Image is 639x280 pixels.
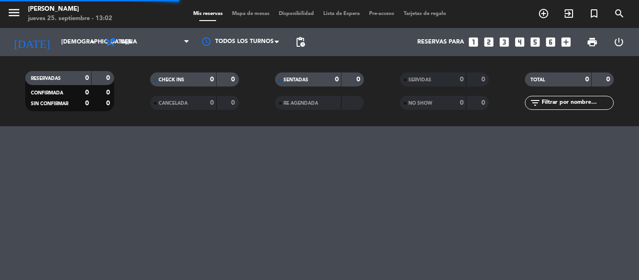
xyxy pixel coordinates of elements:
span: SERVIDAS [408,78,431,82]
span: CHECK INS [159,78,184,82]
span: Mis reservas [189,11,227,16]
span: RE AGENDADA [283,101,318,106]
i: looks_4 [514,36,526,48]
strong: 0 [356,76,362,83]
i: exit_to_app [563,8,574,19]
span: TOTAL [530,78,545,82]
strong: 0 [210,76,214,83]
strong: 0 [606,76,612,83]
span: CONFIRMADA [31,91,63,95]
strong: 0 [231,100,237,106]
span: Pre-acceso [364,11,399,16]
div: [PERSON_NAME] [28,5,112,14]
i: looks_6 [545,36,557,48]
span: pending_actions [295,36,306,48]
span: NO SHOW [408,101,432,106]
div: jueves 25. septiembre - 13:02 [28,14,112,23]
strong: 0 [106,89,112,96]
i: menu [7,6,21,20]
strong: 0 [106,100,112,107]
strong: 0 [481,100,487,106]
i: looks_3 [498,36,510,48]
span: Cena [121,39,137,45]
i: power_settings_new [613,36,624,48]
span: CANCELADA [159,101,188,106]
i: turned_in_not [588,8,600,19]
span: print [587,36,598,48]
strong: 0 [460,76,464,83]
i: arrow_drop_down [87,36,98,48]
strong: 0 [231,76,237,83]
strong: 0 [106,75,112,81]
strong: 0 [585,76,589,83]
i: add_box [560,36,572,48]
strong: 0 [481,76,487,83]
div: LOG OUT [605,28,632,56]
strong: 0 [210,100,214,106]
strong: 0 [460,100,464,106]
strong: 0 [85,100,89,107]
i: looks_5 [529,36,541,48]
span: Lista de Espera [319,11,364,16]
span: RESERVADAS [31,76,61,81]
i: add_circle_outline [538,8,549,19]
strong: 0 [85,89,89,96]
span: Tarjetas de regalo [399,11,451,16]
i: search [614,8,625,19]
i: filter_list [530,97,541,108]
span: SENTADAS [283,78,308,82]
strong: 0 [335,76,339,83]
i: [DATE] [7,32,57,52]
span: Reservas para [417,39,464,45]
strong: 0 [85,75,89,81]
span: Mapa de mesas [227,11,274,16]
span: SIN CONFIRMAR [31,101,68,106]
input: Filtrar por nombre... [541,98,613,108]
button: menu [7,6,21,23]
i: looks_one [467,36,479,48]
span: Disponibilidad [274,11,319,16]
i: looks_two [483,36,495,48]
